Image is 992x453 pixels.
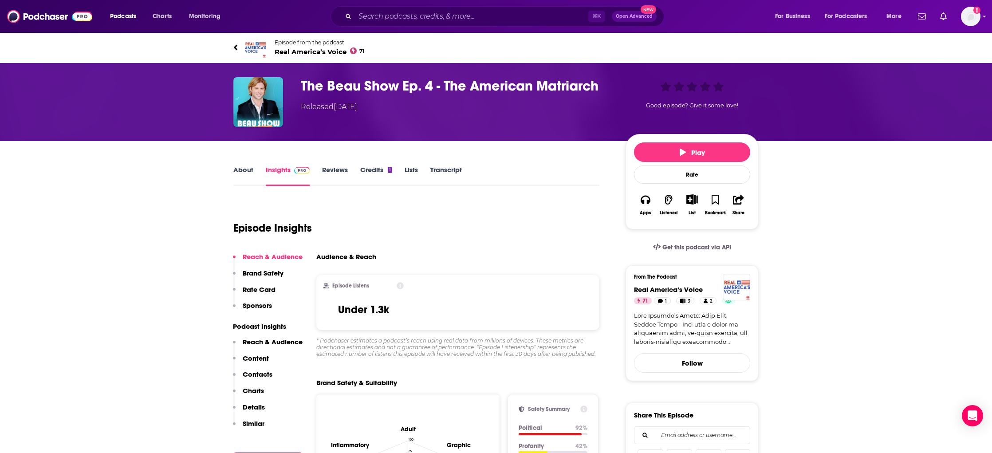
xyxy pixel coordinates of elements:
[962,405,983,426] div: Open Intercom Messenger
[961,7,980,26] button: Show profile menu
[243,386,264,395] p: Charts
[233,354,269,370] button: Content
[447,441,471,449] text: Graphic
[339,6,673,27] div: Search podcasts, credits, & more...
[705,210,726,216] div: Bookmark
[316,378,397,387] h2: Brand Safety & Suitability
[634,189,657,221] button: Apps
[243,252,303,261] p: Reach & Audience
[243,419,264,428] p: Similar
[233,252,303,269] button: Reach & Audience
[400,425,416,433] text: Adult
[660,210,678,216] div: Listened
[233,386,264,403] button: Charts
[301,102,357,112] div: Released [DATE]
[642,427,743,444] input: Email address or username...
[680,148,705,157] span: Play
[233,403,265,419] button: Details
[233,285,276,302] button: Rate Card
[640,210,651,216] div: Apps
[243,301,272,310] p: Sponsors
[724,274,750,300] a: Real America’s Voice
[710,297,713,306] span: 2
[961,7,980,26] img: User Profile
[243,370,272,378] p: Contacts
[233,77,283,127] img: The Beau Show Ep. 4 - The American Matriarch
[233,370,272,386] button: Contacts
[275,39,364,46] span: Episode from the podcast
[233,37,759,58] a: Real America’s VoiceEpisode from the podcastReal America’s Voice71
[110,10,136,23] span: Podcasts
[316,252,376,261] h3: Audience & Reach
[937,9,950,24] a: Show notifications dropdown
[243,285,276,294] p: Rate Card
[408,437,413,441] tspan: 100
[301,77,611,95] h3: The Beau Show Ep. 4 - The American Matriarch
[732,210,744,216] div: Share
[886,10,901,23] span: More
[657,189,680,221] button: Listened
[588,11,605,22] span: ⌘ K
[681,189,704,221] div: Show More ButtonList
[769,9,821,24] button: open menu
[704,189,727,221] button: Bookmark
[662,244,731,251] span: Get this podcast via API
[646,102,738,109] span: Good episode? Give it some love!
[243,338,303,346] p: Reach & Audience
[700,297,716,304] a: 2
[153,10,172,23] span: Charts
[519,442,568,450] p: Profanity
[338,303,389,316] h3: Under 1.3k
[233,419,264,436] button: Similar
[973,7,980,14] svg: Add a profile image
[245,37,266,58] img: Real America’s Voice
[819,9,880,24] button: open menu
[233,269,283,285] button: Brand Safety
[880,9,913,24] button: open menu
[233,338,303,354] button: Reach & Audience
[616,14,653,19] span: Open Advanced
[355,9,588,24] input: Search podcasts, credits, & more...
[243,269,283,277] p: Brand Safety
[727,189,750,221] button: Share
[634,311,750,346] a: Lore Ipsumdo’s Ametc: Adip Elit, Seddoe Tempo - Inci utla e dolor ma aliquaenim admi, ve-quisn ex...
[243,403,265,411] p: Details
[104,9,148,24] button: open menu
[322,165,348,186] a: Reviews
[634,274,743,280] h3: From The Podcast
[294,167,310,174] img: Podchaser Pro
[233,322,303,331] p: Podcast Insights
[689,210,696,216] div: List
[7,8,92,25] img: Podchaser - Follow, Share and Rate Podcasts
[332,283,369,289] h2: Episode Listens
[316,337,599,357] div: * Podchaser estimates a podcast’s reach using real data from millions of devices. These metrics a...
[825,10,867,23] span: For Podcasters
[634,285,703,294] a: Real America’s Voice
[654,297,671,304] a: 1
[612,11,657,22] button: Open AdvancedNew
[388,167,392,173] div: 1
[676,297,694,304] a: 3
[688,297,690,306] span: 3
[243,354,269,362] p: Content
[359,49,364,53] span: 71
[634,426,750,444] div: Search followers
[914,9,929,24] a: Show notifications dropdown
[233,301,272,318] button: Sponsors
[360,165,392,186] a: Credits1
[683,194,701,204] button: Show More Button
[634,411,693,419] h3: Share This Episode
[634,142,750,162] button: Play
[331,441,370,449] text: Inflammatory
[634,165,750,184] div: Rate
[575,424,587,432] p: 92 %
[961,7,980,26] span: Logged in as sashagoldin
[147,9,177,24] a: Charts
[233,221,312,235] h1: Episode Insights
[642,297,648,306] span: 71
[641,5,657,14] span: New
[634,353,750,373] button: Follow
